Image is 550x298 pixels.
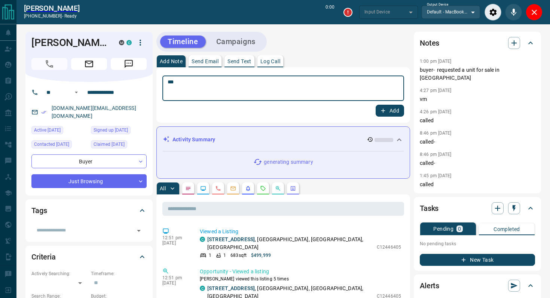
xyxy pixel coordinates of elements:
p: called [420,117,535,125]
p: All [160,186,166,191]
p: 1 [223,252,226,259]
div: Default - MacBook Air Speakers (Built-in) [422,6,480,18]
div: Just Browsing [31,174,147,188]
p: Activity Summary [172,136,215,144]
div: Wed Sep 24 2025 [31,140,87,151]
button: Campaigns [209,36,263,48]
p: Viewed a Listing [200,228,401,236]
p: 8:46 pm [DATE] [420,130,452,136]
h2: Tags [31,205,47,216]
div: condos.ca [126,40,132,45]
a: [STREET_ADDRESS] [207,236,255,242]
p: C12446405 [377,244,401,251]
p: 0 [458,226,461,231]
p: 4:27 pm [DATE] [420,88,452,93]
h2: Alerts [420,280,439,292]
svg: Emails [230,185,236,191]
p: 0:00 [326,4,334,21]
svg: Calls [215,185,221,191]
span: Message [111,58,147,70]
svg: Agent Actions [290,185,296,191]
p: Send Email [192,59,219,64]
a: [DOMAIN_NAME][EMAIL_ADDRESS][DOMAIN_NAME] [52,105,136,119]
div: Tags [31,202,147,219]
p: Log Call [260,59,280,64]
button: Open [134,225,144,236]
div: Alerts [420,277,535,295]
p: [DATE] [162,280,189,286]
svg: Email Verified [41,110,46,115]
div: condos.ca [200,286,205,291]
h2: Notes [420,37,439,49]
div: Sun Dec 31 2023 [91,140,147,151]
p: [PERSON_NAME] viewed this listing 5 times [200,276,401,282]
p: , [GEOGRAPHIC_DATA], [GEOGRAPHIC_DATA], [GEOGRAPHIC_DATA] [207,236,373,251]
svg: Listing Alerts [245,185,251,191]
span: Contacted [DATE] [34,141,69,148]
span: Email [71,58,107,70]
p: buyer- requested a unit for sale in [GEOGRAPHIC_DATA] [420,66,535,82]
p: Add Note [160,59,183,64]
p: 12:51 pm [162,275,189,280]
svg: Lead Browsing Activity [200,185,206,191]
p: called- [420,159,535,167]
span: Active [DATE] [34,126,61,134]
p: 1:00 pm [DATE] [420,59,452,64]
svg: Notes [185,185,191,191]
span: ready [64,13,77,19]
p: [DATE] [162,240,189,246]
div: Notes [420,34,535,52]
div: Tasks [420,199,535,217]
p: vm [420,95,535,103]
h2: Criteria [31,251,56,263]
span: Call [31,58,67,70]
p: 1:45 pm [DATE] [420,173,452,178]
a: [STREET_ADDRESS] [207,285,255,291]
p: No pending tasks [420,238,535,249]
p: 8:46 pm [DATE] [420,152,452,157]
div: Buyer [31,154,147,168]
p: [PHONE_NUMBER] - [24,13,80,19]
div: Mute [505,4,522,21]
p: Timeframe: [91,270,147,277]
h2: Tasks [420,202,439,214]
p: called [420,181,535,188]
div: Criteria [31,248,147,266]
button: Open [72,88,81,97]
a: [PERSON_NAME] [24,4,80,13]
label: Output Device [427,2,448,7]
span: Signed up [DATE] [94,126,128,134]
p: called- [420,138,535,146]
div: condos.ca [200,237,205,242]
div: Sun Dec 31 2023 [91,126,147,136]
svg: Requests [260,185,266,191]
p: 1 [209,252,211,259]
p: Opportunity - Viewed a listing [200,268,401,276]
p: generating summary [264,158,313,166]
div: Activity Summary [163,133,404,147]
p: Pending [433,226,453,231]
p: Send Text [227,59,251,64]
button: Timeline [160,36,206,48]
div: Thu Oct 09 2025 [31,126,87,136]
div: Close [526,4,543,21]
p: 12:51 pm [162,235,189,240]
h1: [PERSON_NAME] [31,37,108,49]
p: 4:26 pm [DATE] [420,109,452,114]
p: Actively Searching: [31,270,87,277]
span: Claimed [DATE] [94,141,125,148]
svg: Opportunities [275,185,281,191]
p: Completed [494,227,520,232]
p: 683 sqft [230,252,247,259]
p: $499,999 [251,252,271,259]
button: New Task [420,254,535,266]
button: Add [376,105,404,117]
div: mrloft.ca [119,40,124,45]
div: Audio Settings [485,4,501,21]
